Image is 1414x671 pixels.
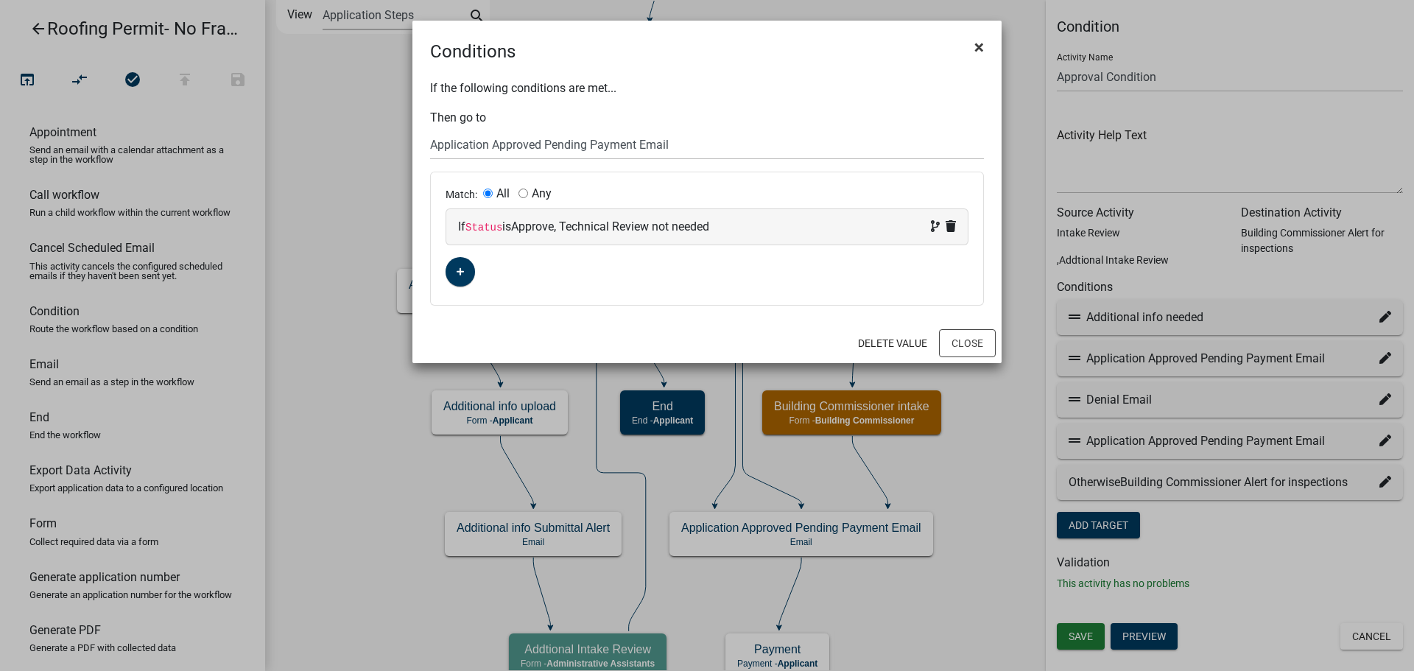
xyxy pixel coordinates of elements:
button: Delete Value [846,330,939,356]
div: If is [458,218,956,236]
span: Approve, Technical Review not needed [511,219,709,233]
label: Then go to [430,112,486,124]
span: Match: [446,189,483,200]
button: Close [939,329,996,357]
label: Any [532,188,552,200]
label: All [496,188,510,200]
span: × [974,37,984,57]
h4: Conditions [430,38,516,65]
button: Close [963,27,996,68]
code: Status [465,222,502,233]
p: If the following conditions are met... [430,80,984,97]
